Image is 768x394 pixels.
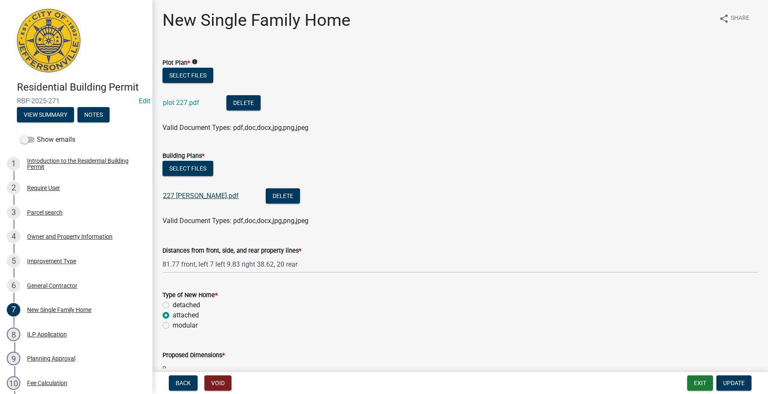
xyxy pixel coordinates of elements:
[27,185,60,191] div: Require User
[7,230,20,243] div: 4
[17,9,80,72] img: City of Jeffersonville, Indiana
[17,107,74,122] button: View Summary
[27,355,75,361] div: Planning Approval
[27,331,67,337] div: ILP Application
[719,14,729,24] i: share
[712,10,756,27] button: shareShare
[139,97,150,105] a: Edit
[716,375,751,391] button: Update
[7,206,20,219] div: 3
[27,283,77,289] div: General Contractor
[204,375,231,391] button: Void
[20,135,75,145] label: Show emails
[162,217,308,225] span: Valid Document Types: pdf,doc,docx,jpg,png,jpeg
[163,192,239,200] a: 227 [PERSON_NAME].pdf
[731,14,749,24] span: Share
[169,375,198,391] button: Back
[27,380,67,386] div: Fee Calculation
[162,60,190,66] label: Plot Plan
[226,95,261,110] button: Delete
[27,158,139,170] div: Introduction to the Residential Building Permit
[173,320,198,331] label: modular
[77,107,110,122] button: Notes
[77,112,110,118] wm-modal-confirm: Notes
[163,99,199,107] a: plot 227.pdf
[139,97,150,105] wm-modal-confirm: Edit Application Number
[7,376,20,390] div: 10
[226,99,261,107] wm-modal-confirm: Delete Document
[7,157,20,171] div: 1
[176,380,191,386] span: Back
[162,248,301,254] label: Distances from front, side, and rear property lines
[162,124,308,132] span: Valid Document Types: pdf,doc,docx,jpg,png,jpeg
[162,292,217,298] label: Type of New Home
[7,254,20,268] div: 5
[27,307,91,313] div: New Single Family Home
[162,161,213,176] button: Select files
[162,353,225,358] label: Proposed Dimensions
[27,258,76,264] div: Improvement Type
[27,209,63,215] div: Parcel search
[266,188,300,204] button: Delete
[687,375,713,391] button: Exit
[7,303,20,317] div: 7
[192,59,198,65] i: info
[17,97,135,105] span: RBP-2025-271
[173,310,199,320] label: attached
[173,300,200,310] label: detached
[266,193,300,201] wm-modal-confirm: Delete Document
[162,68,213,83] button: Select files
[17,81,146,94] h4: Residential Building Permit
[162,10,350,30] h1: New Single Family Home
[723,380,745,386] span: Update
[17,112,74,118] wm-modal-confirm: Summary
[162,153,204,159] label: Building Plans
[7,352,20,365] div: 9
[7,328,20,341] div: 8
[7,279,20,292] div: 6
[7,181,20,195] div: 2
[27,234,113,240] div: Owner and Property Information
